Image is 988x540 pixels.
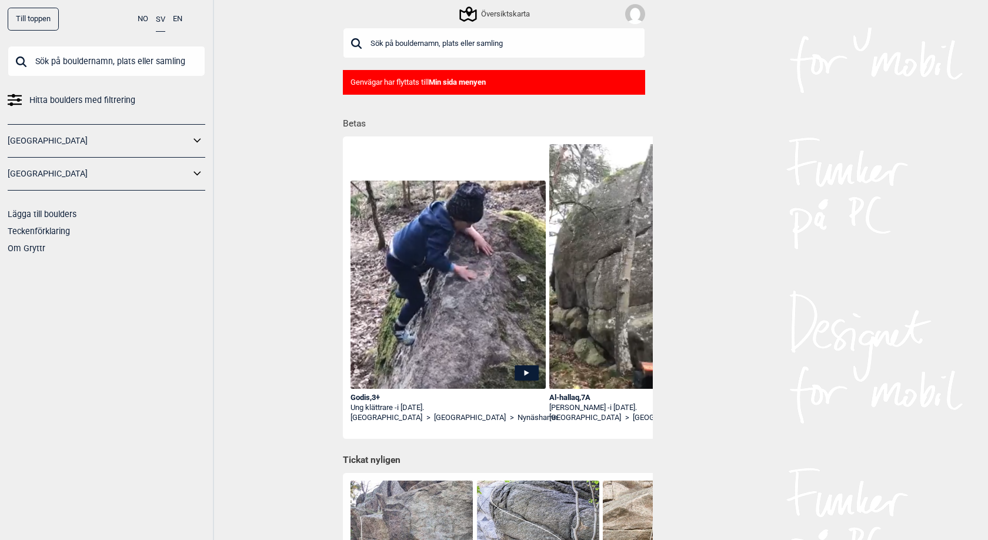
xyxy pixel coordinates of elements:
span: i [DATE]. [610,403,637,412]
button: EN [173,8,182,31]
input: Sök på bouldernamn, plats eller samling [343,28,645,58]
div: Översiktskarta [461,7,530,21]
a: Lägga till boulders [8,209,76,219]
a: [GEOGRAPHIC_DATA] [8,165,190,182]
a: [GEOGRAPHIC_DATA] [434,413,506,423]
button: NO [138,8,148,31]
b: Min sida menyen [429,78,486,86]
button: SV [156,8,165,32]
span: Hitta boulders med filtrering [29,92,135,109]
h1: Tickat nyligen [343,454,645,467]
img: Johan pa Al hallaq [549,144,745,389]
span: > [510,413,514,423]
a: [GEOGRAPHIC_DATA] [8,132,190,149]
a: Om Gryttr [8,244,45,253]
div: Genvägar har flyttats till [343,70,645,95]
div: Godis , 3+ [351,393,546,403]
a: [GEOGRAPHIC_DATA] [549,413,621,423]
div: [PERSON_NAME] - [549,403,745,413]
h1: Betas [343,110,653,131]
input: Sök på bouldernamn, plats eller samling [8,46,205,76]
div: Al-hallaq , 7A [549,393,745,403]
a: Hitta boulders med filtrering [8,92,205,109]
span: i [DATE]. [397,403,424,412]
span: > [625,413,629,423]
img: User fallback1 [625,4,645,24]
a: Teckenförklaring [8,226,70,236]
a: [GEOGRAPHIC_DATA] [351,413,422,423]
a: Nynäshamn [518,413,558,423]
span: > [426,413,430,423]
img: Okand pa Godis [351,181,546,389]
div: Till toppen [8,8,59,31]
div: Ung klättrare - [351,403,546,413]
a: [GEOGRAPHIC_DATA] [633,413,705,423]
